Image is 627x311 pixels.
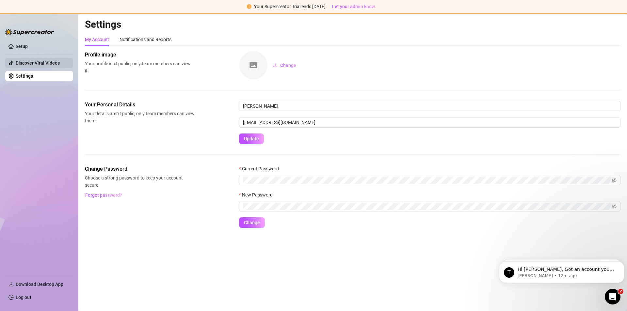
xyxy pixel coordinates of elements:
[85,60,195,74] span: Your profile isn’t public, only team members can view it.
[5,29,54,35] img: logo-BBDzfeDw.svg
[239,133,264,144] button: Update
[239,191,277,198] label: New Password
[239,165,283,172] label: Current Password
[330,3,378,10] button: Let your admin know
[85,36,109,43] div: My Account
[8,282,14,287] span: download
[239,51,267,79] img: square-placeholder.png
[244,136,259,141] span: Update
[612,204,617,209] span: eye-invisible
[85,18,620,31] h2: Settings
[618,289,623,294] span: 2
[280,63,296,68] span: Change
[85,110,195,124] span: Your details aren’t public, only team members can view them.
[16,282,63,287] span: Download Desktop App
[85,190,122,200] button: Forgot password?
[85,174,195,189] span: Choose a strong password to keep your account secure.
[85,165,195,173] span: Change Password
[247,4,251,9] span: exclamation-circle
[612,178,617,182] span: eye-invisible
[254,4,327,9] span: Your Supercreator Trial ends [DATE].
[273,63,278,68] span: upload
[332,4,375,9] span: Let your admin know
[16,295,31,300] a: Log out
[16,44,28,49] a: Setup
[85,193,122,198] span: Forgot password?
[239,117,620,128] input: Enter new email
[85,51,195,59] span: Profile image
[243,203,611,210] input: New Password
[239,101,620,111] input: Enter name
[85,101,195,109] span: Your Personal Details
[16,60,60,66] a: Discover Viral Videos
[496,248,627,293] iframe: Intercom notifications message
[16,73,33,79] a: Settings
[120,36,171,43] div: Notifications and Reports
[244,220,260,225] span: Change
[268,60,301,70] button: Change
[605,289,620,304] iframe: Intercom live chat
[243,177,611,184] input: Current Password
[239,217,265,228] button: Change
